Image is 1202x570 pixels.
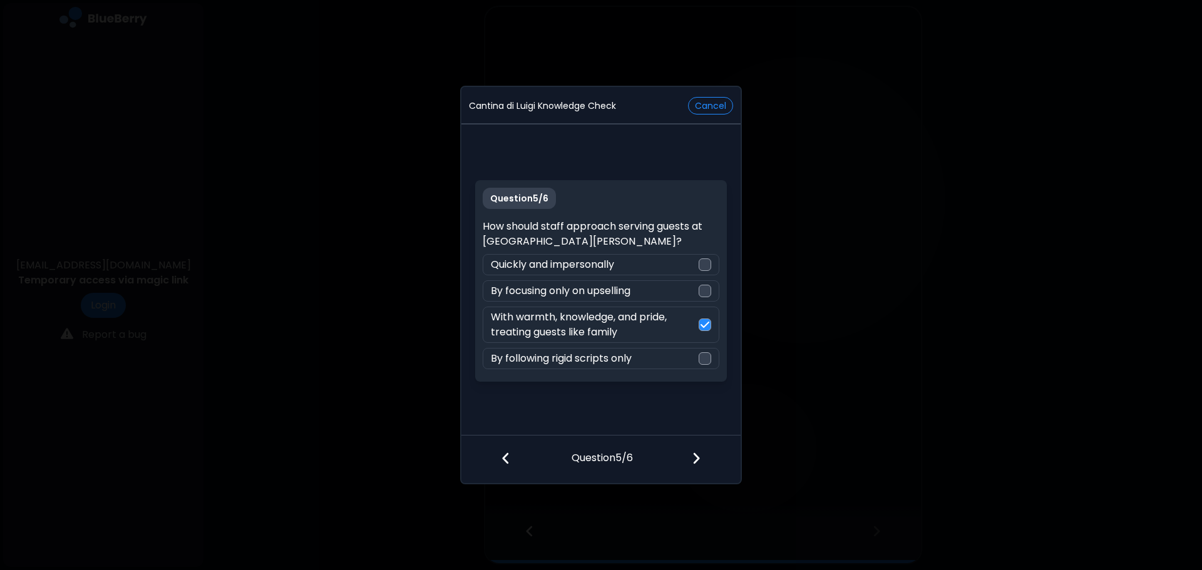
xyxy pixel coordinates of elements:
[491,283,630,298] p: By focusing only on upselling
[501,451,510,465] img: file icon
[688,97,733,115] button: Cancel
[469,100,616,111] p: Cantina di Luigi Knowledge Check
[483,188,556,209] p: Question 5 / 6
[701,320,709,330] img: check
[491,310,698,340] p: With warmth, knowledge, and pride, treating guests like family
[572,435,633,466] p: Question 5 / 6
[491,257,614,272] p: Quickly and impersonally
[692,451,701,465] img: file icon
[491,351,632,366] p: By following rigid scripts only
[483,219,719,249] p: How should staff approach serving guests at [GEOGRAPHIC_DATA][PERSON_NAME]?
